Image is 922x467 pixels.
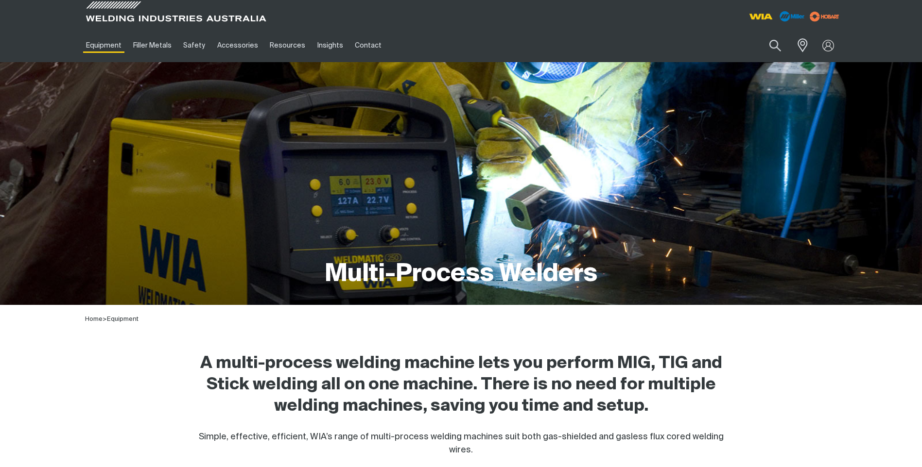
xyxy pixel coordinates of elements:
[107,316,139,322] a: Equipment
[199,433,724,454] span: Simple, effective, efficient, WIA’s range of multi-process welding machines suit both gas-shielde...
[759,34,792,57] button: Search products
[187,353,735,417] h2: A multi-process welding machine lets you perform MIG, TIG and Stick welding all on one machine. T...
[211,29,264,62] a: Accessories
[80,29,652,62] nav: Main
[85,316,103,322] a: Home
[264,29,311,62] a: Resources
[177,29,211,62] a: Safety
[349,29,387,62] a: Contact
[746,34,791,57] input: Product name or item number...
[127,29,177,62] a: Filler Metals
[80,29,127,62] a: Equipment
[325,259,597,290] h1: Multi-Process Welders
[103,316,107,322] span: >
[311,29,348,62] a: Insights
[807,9,842,24] img: miller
